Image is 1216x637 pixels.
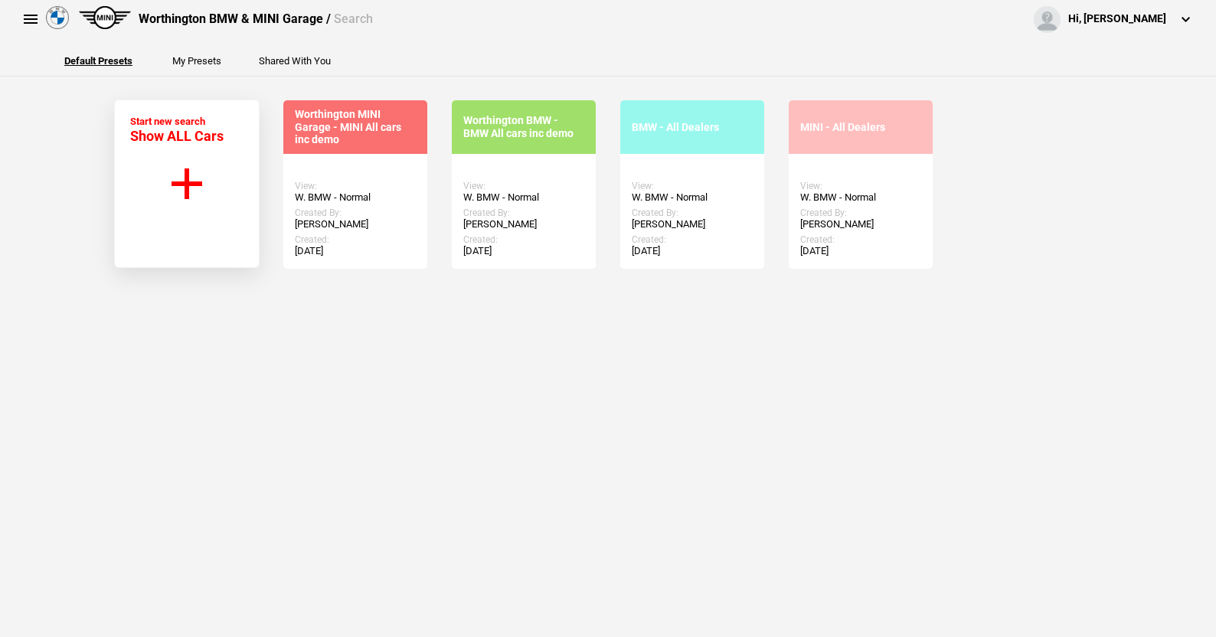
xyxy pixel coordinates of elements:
[463,245,584,257] div: [DATE]
[130,116,224,144] div: Start new search
[259,56,331,66] button: Shared With You
[463,234,584,245] div: Created:
[632,181,753,191] div: View:
[800,234,921,245] div: Created:
[79,6,131,29] img: mini.png
[334,11,373,26] span: Search
[295,191,416,204] div: W. BMW - Normal
[295,218,416,230] div: [PERSON_NAME]
[463,207,584,218] div: Created By:
[46,6,69,29] img: bmw.png
[632,234,753,245] div: Created:
[114,100,260,268] button: Start new search Show ALL Cars
[172,56,221,66] button: My Presets
[295,245,416,257] div: [DATE]
[632,218,753,230] div: [PERSON_NAME]
[295,181,416,191] div: View:
[295,234,416,245] div: Created:
[632,245,753,257] div: [DATE]
[632,121,753,134] div: BMW - All Dealers
[800,245,921,257] div: [DATE]
[632,207,753,218] div: Created By:
[463,181,584,191] div: View:
[800,181,921,191] div: View:
[295,207,416,218] div: Created By:
[64,56,132,66] button: Default Presets
[463,114,584,140] div: Worthington BMW - BMW All cars inc demo
[463,218,584,230] div: [PERSON_NAME]
[139,11,373,28] div: Worthington BMW & MINI Garage /
[800,191,921,204] div: W. BMW - Normal
[130,128,224,144] span: Show ALL Cars
[800,218,921,230] div: [PERSON_NAME]
[1068,11,1166,27] div: Hi, [PERSON_NAME]
[800,207,921,218] div: Created By:
[632,191,753,204] div: W. BMW - Normal
[295,108,416,146] div: Worthington MINI Garage - MINI All cars inc demo
[800,121,921,134] div: MINI - All Dealers
[463,191,584,204] div: W. BMW - Normal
